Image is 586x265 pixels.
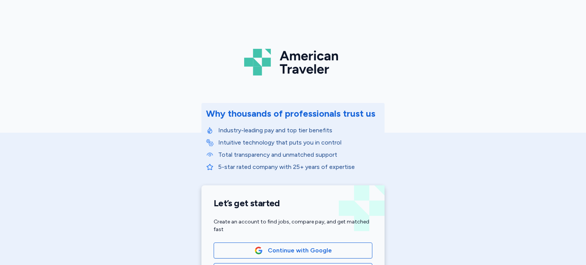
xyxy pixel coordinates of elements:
[214,243,372,259] button: Google LogoContinue with Google
[214,218,372,233] div: Create an account to find jobs, compare pay, and get matched fast
[218,138,380,147] p: Intuitive technology that puts you in control
[244,46,342,79] img: Logo
[268,246,332,255] span: Continue with Google
[214,198,372,209] h1: Let’s get started
[206,108,375,120] div: Why thousands of professionals trust us
[218,150,380,159] p: Total transparency and unmatched support
[218,126,380,135] p: Industry-leading pay and top tier benefits
[218,162,380,172] p: 5-star rated company with 25+ years of expertise
[254,246,263,255] img: Google Logo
